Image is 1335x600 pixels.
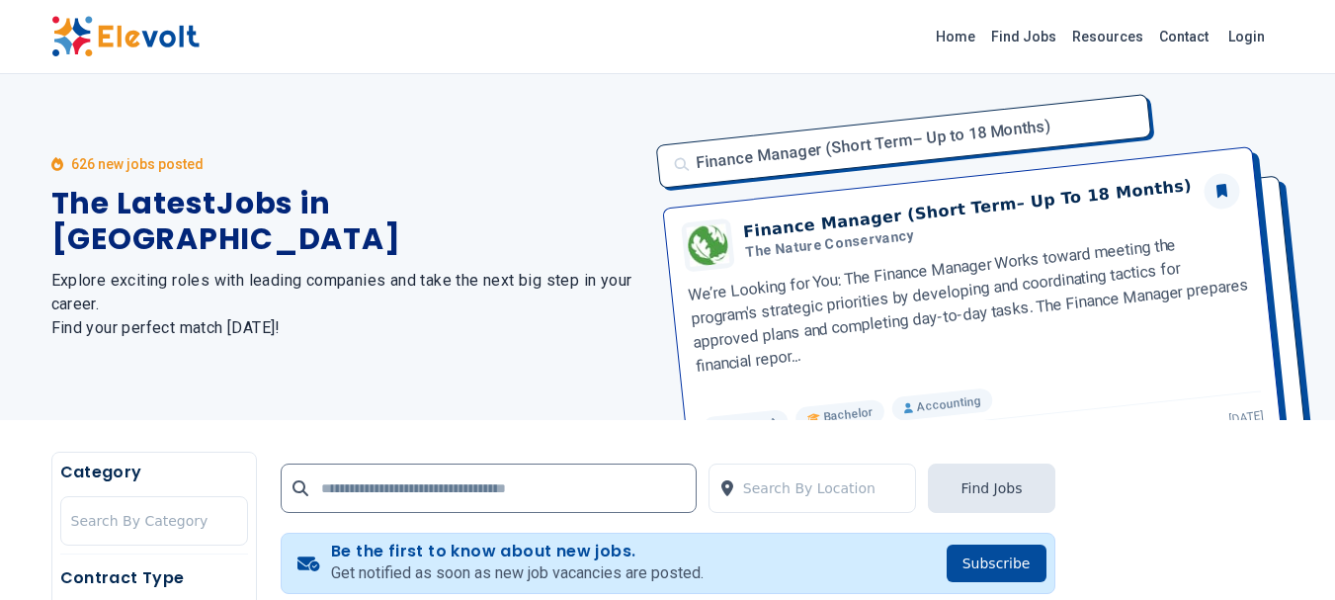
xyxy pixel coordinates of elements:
p: Get notified as soon as new job vacancies are posted. [331,561,704,585]
h5: Category [60,461,248,484]
h1: The Latest Jobs in [GEOGRAPHIC_DATA] [51,186,644,257]
button: Find Jobs [928,464,1054,513]
button: Subscribe [947,545,1046,582]
h2: Explore exciting roles with leading companies and take the next big step in your career. Find you... [51,269,644,340]
a: Contact [1151,21,1216,52]
a: Find Jobs [983,21,1064,52]
a: Resources [1064,21,1151,52]
h5: Contract Type [60,566,248,590]
p: 626 new jobs posted [71,154,204,174]
h4: Be the first to know about new jobs. [331,542,704,561]
img: Elevolt [51,16,200,57]
a: Home [928,21,983,52]
a: Login [1216,17,1277,56]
